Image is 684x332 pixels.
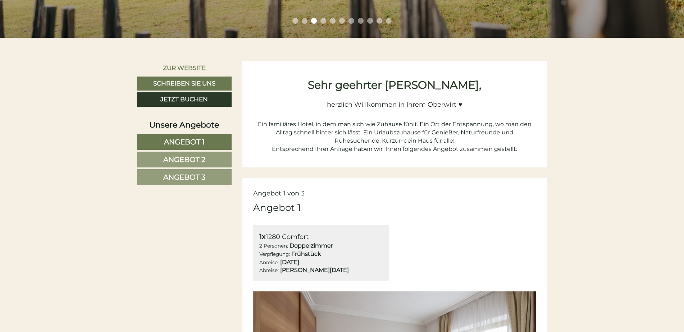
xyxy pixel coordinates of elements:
[137,92,232,107] a: Jetzt buchen
[137,61,232,75] a: Zur Website
[259,232,266,241] b: 1x
[164,138,205,146] span: Angebot 1
[291,250,321,257] b: Frühstück
[259,243,288,249] small: 2 Personen:
[259,251,290,257] small: Verpflegung:
[163,155,205,164] span: Angebot 2
[253,79,537,91] h1: Sehr geehrter [PERSON_NAME],
[137,77,232,91] a: Schreiben Sie uns
[137,119,232,130] div: Unsere Angebote
[259,267,279,273] small: Abreise:
[253,201,301,215] div: Angebot 1
[280,267,349,273] b: [PERSON_NAME][DATE]
[253,145,537,153] p: Entsprechend Ihrer Anfrage haben wir Ihnen folgendes Angebot zusammen gestellt:
[253,112,537,145] div: Ein familiäres Hotel, in dem man sich wie Zuhause fühlt. Ein Ort der Entspannung, wo man den Allt...
[253,94,537,109] h4: herzlich Willkommen in Ihrem Oberwirt ♥
[259,259,279,265] small: Anreise:
[289,242,333,249] b: Doppelzimmer
[259,231,383,242] div: 1280 Comfort
[253,189,305,197] span: Angebot 1 von 3
[280,259,299,266] b: [DATE]
[163,173,205,181] span: Angebot 3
